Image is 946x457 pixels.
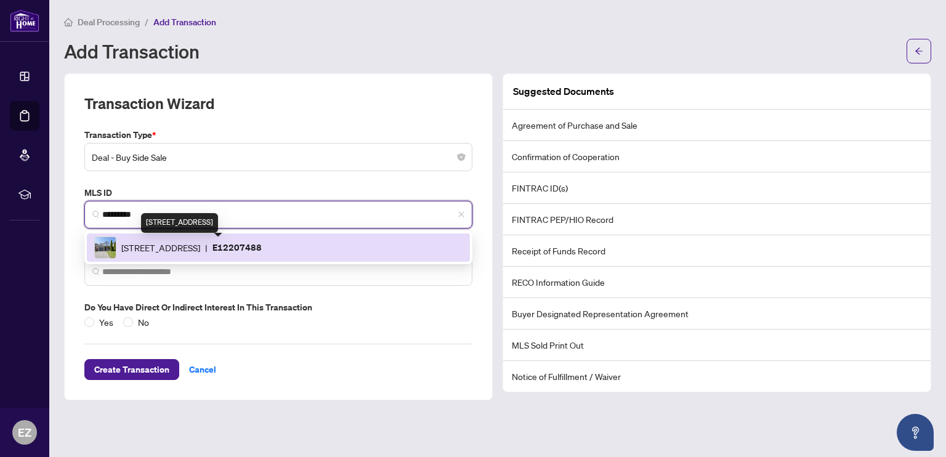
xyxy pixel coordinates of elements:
span: Cancel [189,360,216,379]
span: home [64,18,73,26]
li: Receipt of Funds Record [503,235,931,267]
label: Transaction Type [84,128,472,142]
li: / [145,15,148,29]
li: Buyer Designated Representation Agreement [503,298,931,330]
article: Suggested Documents [513,84,614,99]
button: Cancel [179,359,226,380]
li: Notice of Fulfillment / Waiver [503,361,931,392]
span: Deal Processing [78,17,140,28]
img: logo [10,9,39,32]
li: FINTRAC PEP/HIO Record [503,204,931,235]
li: Confirmation of Cooperation [503,141,931,172]
span: close-circle [458,153,465,161]
img: search_icon [92,211,100,218]
li: FINTRAC ID(s) [503,172,931,204]
p: E12207488 [212,240,262,254]
img: IMG-E12207488_1.jpg [95,237,116,258]
label: Do you have direct or indirect interest in this transaction [84,301,472,314]
div: [STREET_ADDRESS] [141,213,218,233]
span: No [133,315,154,329]
h1: Add Transaction [64,41,200,61]
span: [STREET_ADDRESS] [121,241,200,254]
li: Agreement of Purchase and Sale [503,110,931,141]
span: close [458,211,465,218]
span: Yes [94,315,118,329]
li: RECO Information Guide [503,267,931,298]
span: EZ [18,424,31,441]
span: | [205,241,208,254]
label: MLS ID [84,186,472,200]
h2: Transaction Wizard [84,94,214,113]
button: Open asap [897,414,934,451]
span: Create Transaction [94,360,169,379]
img: search_icon [92,268,100,275]
button: Create Transaction [84,359,179,380]
span: arrow-left [915,47,923,55]
span: Deal - Buy Side Sale [92,145,465,169]
li: MLS Sold Print Out [503,330,931,361]
span: Add Transaction [153,17,216,28]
